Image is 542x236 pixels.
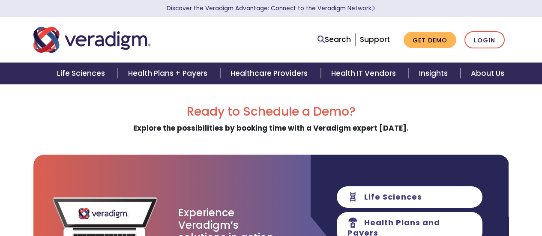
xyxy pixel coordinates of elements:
a: Search [317,34,351,45]
a: About Us [461,63,515,84]
a: Support [360,34,390,45]
a: Health Plans + Payers [118,63,220,84]
h2: Ready to Schedule a Demo? [33,105,509,119]
img: Veradigm logo [33,26,151,54]
a: Get Demo [404,32,456,48]
a: Insights [409,63,461,84]
a: Healthcare Providers [220,63,320,84]
strong: Explore the possibilities by booking time with a Veradigm expert [DATE]. [133,123,409,133]
a: Login [464,31,505,49]
a: Health IT Vendors [321,63,409,84]
span: Learn More [371,4,375,12]
a: Life Sciences [47,63,118,84]
a: Discover the Veradigm Advantage: Connect to the Veradigm NetworkLearn More [167,4,375,12]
